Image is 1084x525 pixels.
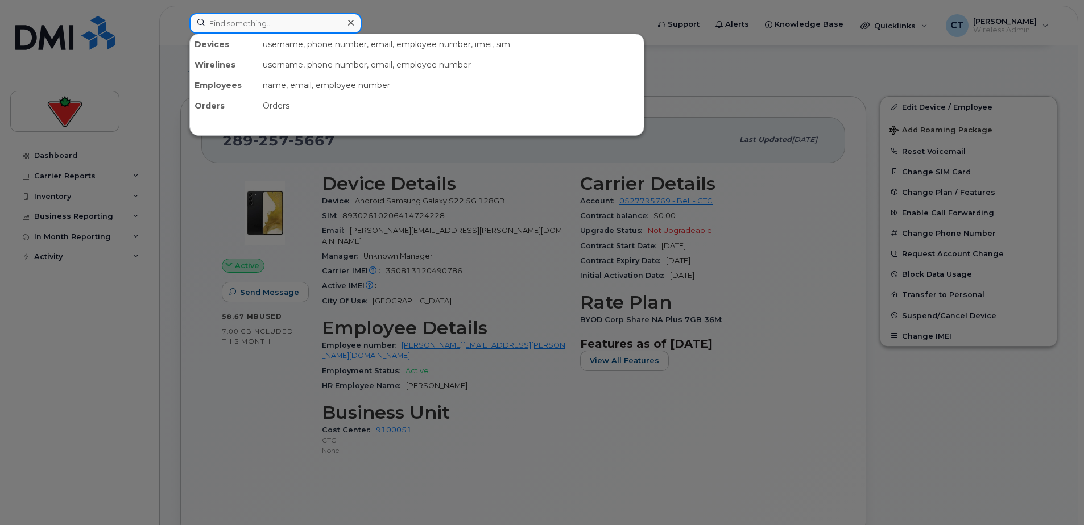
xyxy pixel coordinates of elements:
[258,95,644,116] div: Orders
[190,55,258,75] div: Wirelines
[190,34,258,55] div: Devices
[190,75,258,95] div: Employees
[190,95,258,116] div: Orders
[189,13,362,34] input: Find something...
[258,75,644,95] div: name, email, employee number
[258,55,644,75] div: username, phone number, email, employee number
[258,34,644,55] div: username, phone number, email, employee number, imei, sim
